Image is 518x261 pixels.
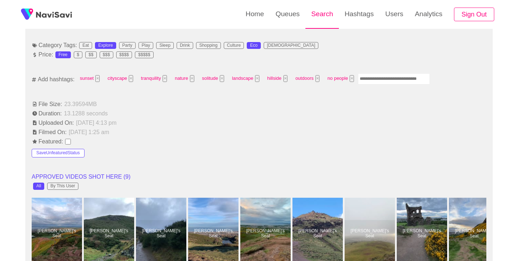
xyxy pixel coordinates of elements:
div: Party [122,43,132,48]
div: By This User [50,184,75,189]
button: Tag at index 3 with value 584 focussed. Press backspace to remove [190,75,194,82]
span: Category Tags: [32,42,78,49]
span: 23.39594 MB [64,101,98,107]
span: Add hashtags: [37,76,75,83]
span: Featured: [32,138,64,145]
span: nature [173,73,196,84]
div: Eat [82,43,89,48]
span: no people [325,73,356,84]
div: $$ [88,52,93,58]
span: Price: [32,51,54,58]
div: $ [77,52,79,58]
span: Filmed On: [32,129,67,136]
span: sunset [78,73,102,84]
button: Tag at index 2 with value 3669 focussed. Press backspace to remove [163,75,167,82]
button: Tag at index 7 with value 2341 focussed. Press backspace to remove [315,75,320,82]
span: [DATE] 1:25 am [68,129,110,136]
button: Tag at index 5 with value 2603 focussed. Press backspace to remove [255,75,259,82]
input: Enter tag here and press return [358,73,430,84]
div: Play [142,43,150,48]
button: Tag at index 6 with value 5843 focussed. Press backspace to remove [283,75,288,82]
div: Culture [227,43,241,48]
button: SaveUnfeaturedStatus [32,149,85,157]
img: fireSpot [18,5,36,23]
span: cityscape [105,73,135,84]
span: 13.1288 seconds [63,110,109,117]
div: $$$$ [119,52,129,58]
div: $$$$$ [138,52,150,58]
div: Free [59,52,68,58]
li: APPROVED VIDEOS SHOT HERE ( 9 ) [32,173,486,181]
img: fireSpot [36,11,72,18]
div: Shopping [199,43,218,48]
div: $$$ [103,52,110,58]
div: Eco [250,43,258,48]
span: Uploaded On: [32,120,75,126]
span: File Size: [32,101,63,107]
span: landscape [230,73,262,84]
div: Sleep [159,43,171,48]
span: solitude [200,73,226,84]
div: Drink [180,43,190,48]
button: Tag at index 8 with value no people focussed. Press backspace to remove [350,75,354,82]
button: Sign Out [454,8,494,22]
button: Tag at index 1 with value 2563 focussed. Press backspace to remove [129,75,133,82]
span: hillside [265,73,290,84]
span: Duration: [32,110,63,117]
button: Tag at index 4 with value 3326 focussed. Press backspace to remove [220,75,224,82]
div: All [36,184,41,189]
span: [DATE] 4:13 pm [76,120,117,126]
button: Tag at index 0 with value 351 focussed. Press backspace to remove [95,75,100,82]
span: tranquility [139,73,169,84]
div: Explore [98,43,113,48]
div: [DEMOGRAPHIC_DATA] [267,43,315,48]
span: outdoors [293,73,322,84]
